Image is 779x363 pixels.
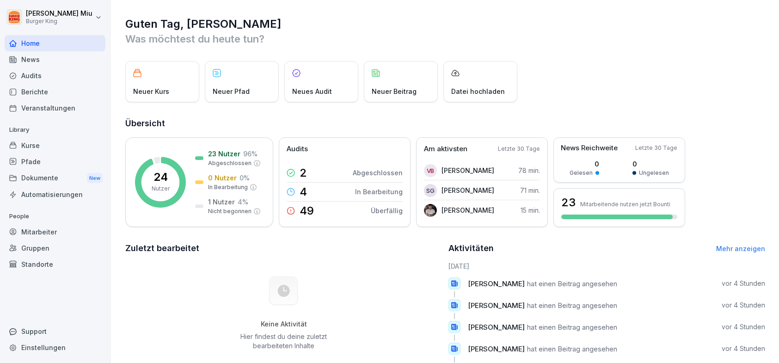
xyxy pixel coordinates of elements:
[442,205,494,215] p: [PERSON_NAME]
[570,169,593,177] p: Gelesen
[527,323,617,332] span: hat einen Beitrag angesehen
[468,301,525,310] span: [PERSON_NAME]
[570,159,599,169] p: 0
[300,186,307,197] p: 4
[5,170,105,187] div: Dokumente
[243,149,258,159] p: 96 %
[5,339,105,356] a: Einstellungen
[355,187,403,197] p: In Bearbeitung
[716,245,765,252] a: Mehr anzeigen
[125,242,442,255] h2: Zuletzt bearbeitet
[5,170,105,187] a: DokumenteNew
[353,168,403,178] p: Abgeschlossen
[5,51,105,68] a: News
[442,166,494,175] p: [PERSON_NAME]
[561,195,576,210] h3: 23
[722,301,765,310] p: vor 4 Stunden
[451,86,505,96] p: Datei hochladen
[125,17,765,31] h1: Guten Tag, [PERSON_NAME]
[5,240,105,256] a: Gruppen
[239,173,250,183] p: 0 %
[26,10,92,18] p: [PERSON_NAME] Miu
[125,117,765,130] h2: Übersicht
[468,323,525,332] span: [PERSON_NAME]
[722,279,765,288] p: vor 4 Stunden
[468,279,525,288] span: [PERSON_NAME]
[5,123,105,137] p: Library
[5,100,105,116] a: Veranstaltungen
[442,185,494,195] p: [PERSON_NAME]
[468,345,525,353] span: [PERSON_NAME]
[448,242,494,255] h2: Aktivitäten
[424,164,437,177] div: VB
[87,173,103,184] div: New
[208,197,235,207] p: 1 Nutzer
[632,159,669,169] p: 0
[722,322,765,332] p: vor 4 Stunden
[520,185,540,195] p: 71 min.
[498,145,540,153] p: Letzte 30 Tage
[5,154,105,170] a: Pfade
[5,35,105,51] a: Home
[208,173,237,183] p: 0 Nutzer
[300,167,307,178] p: 2
[5,84,105,100] a: Berichte
[237,320,331,328] h5: Keine Aktivität
[527,279,617,288] span: hat einen Beitrag angesehen
[300,205,314,216] p: 49
[527,301,617,310] span: hat einen Beitrag angesehen
[561,143,618,154] p: News Reichweite
[208,207,251,215] p: Nicht begonnen
[5,137,105,154] a: Kurse
[133,86,169,96] p: Neuer Kurs
[518,166,540,175] p: 78 min.
[5,323,105,339] div: Support
[238,197,248,207] p: 4 %
[5,224,105,240] a: Mitarbeiter
[635,144,677,152] p: Letzte 30 Tage
[448,261,765,271] h6: [DATE]
[237,332,331,351] p: Hier findest du deine zuletzt bearbeiteten Inhalte
[372,86,417,96] p: Neuer Beitrag
[152,185,170,193] p: Nutzer
[213,86,250,96] p: Neuer Pfad
[125,31,765,46] p: Was möchtest du heute tun?
[424,204,437,217] img: tw5tnfnssutukm6nhmovzqwr.png
[424,144,467,154] p: Am aktivsten
[208,159,251,167] p: Abgeschlossen
[5,68,105,84] a: Audits
[208,149,240,159] p: 23 Nutzer
[521,205,540,215] p: 15 min.
[5,186,105,203] a: Automatisierungen
[424,184,437,197] div: SG
[5,209,105,224] p: People
[208,183,248,191] p: In Bearbeitung
[580,201,670,208] p: Mitarbeitende nutzen jetzt Bounti
[371,206,403,215] p: Überfällig
[5,256,105,272] a: Standorte
[287,144,308,154] p: Audits
[639,169,669,177] p: Ungelesen
[722,344,765,353] p: vor 4 Stunden
[527,345,617,353] span: hat einen Beitrag angesehen
[153,172,168,183] p: 24
[292,86,332,96] p: Neues Audit
[26,18,92,25] p: Burger King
